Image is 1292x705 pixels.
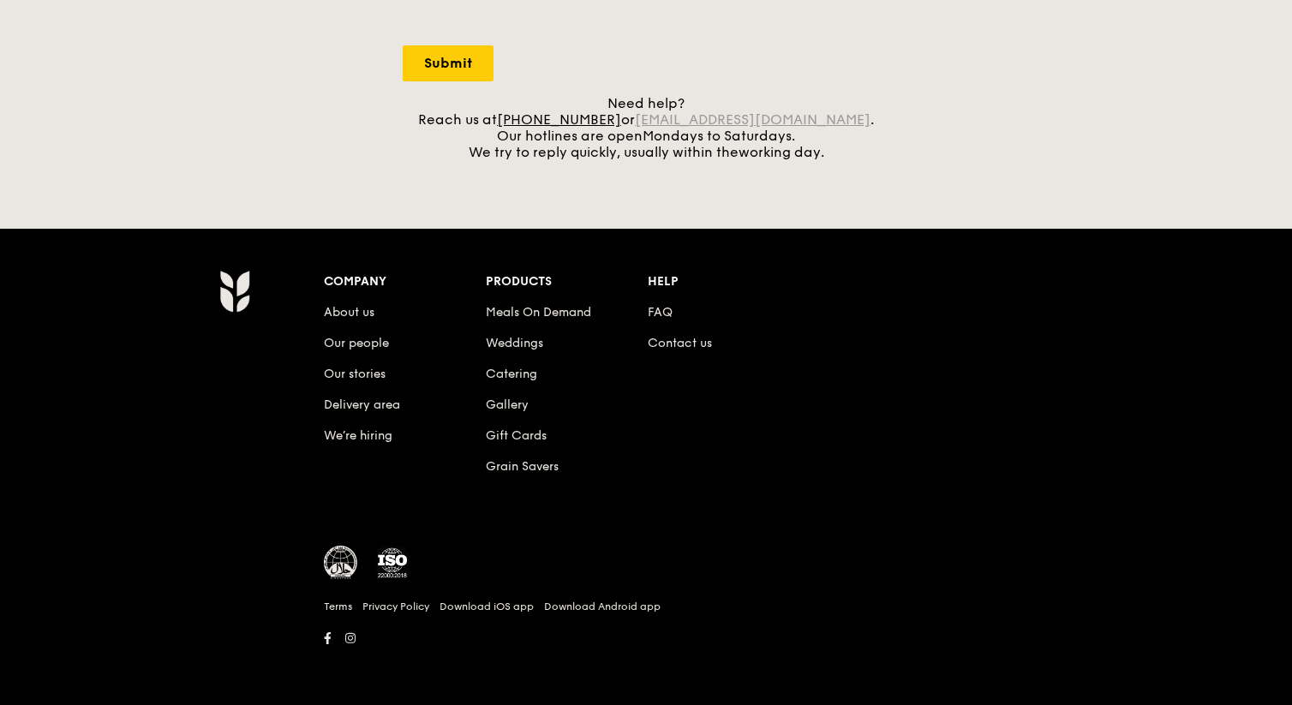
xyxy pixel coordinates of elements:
a: Terms [324,600,352,613]
a: Download Android app [544,600,661,613]
div: Company [324,270,486,294]
img: MUIS Halal Certified [324,546,358,580]
a: About us [324,305,374,320]
a: Weddings [486,336,543,350]
a: We’re hiring [324,428,392,443]
a: Our stories [324,367,386,381]
span: working day. [739,144,824,160]
span: Mondays to Saturdays. [643,128,795,144]
a: [PHONE_NUMBER] [497,111,621,128]
input: Submit [403,45,493,81]
a: Contact us [648,336,712,350]
div: Need help? Reach us at or . Our hotlines are open We try to reply quickly, usually within the [403,95,889,160]
a: Our people [324,336,389,350]
a: Privacy Policy [362,600,429,613]
img: ISO Certified [375,546,410,580]
a: FAQ [648,305,673,320]
a: Catering [486,367,537,381]
a: Gallery [486,397,529,412]
a: Meals On Demand [486,305,591,320]
img: Grain [219,270,249,313]
div: Products [486,270,648,294]
a: [EMAIL_ADDRESS][DOMAIN_NAME] [635,111,870,128]
a: Gift Cards [486,428,547,443]
a: Delivery area [324,397,400,412]
a: Download iOS app [440,600,534,613]
h6: Revision [153,650,1139,664]
a: Grain Savers [486,459,559,474]
div: Help [648,270,810,294]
